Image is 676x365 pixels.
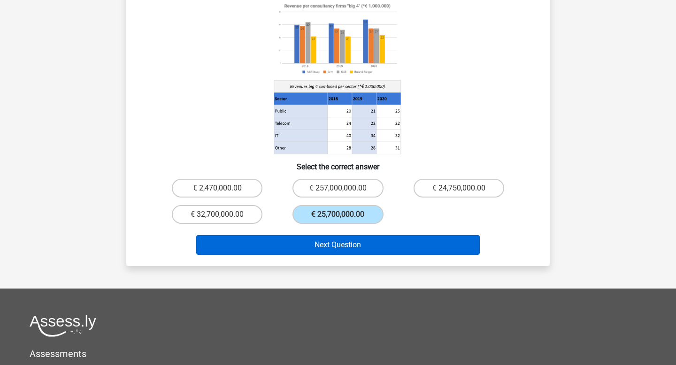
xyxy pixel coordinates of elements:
label: € 25,700,000.00 [292,205,383,224]
label: € 24,750,000.00 [414,179,504,198]
label: € 257,000,000.00 [292,179,383,198]
h5: Assessments [30,348,646,359]
button: Next Question [196,235,480,255]
label: € 32,700,000.00 [172,205,262,224]
h6: Select the correct answer [141,155,535,171]
img: Assessly logo [30,315,96,337]
label: € 2,470,000.00 [172,179,262,198]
